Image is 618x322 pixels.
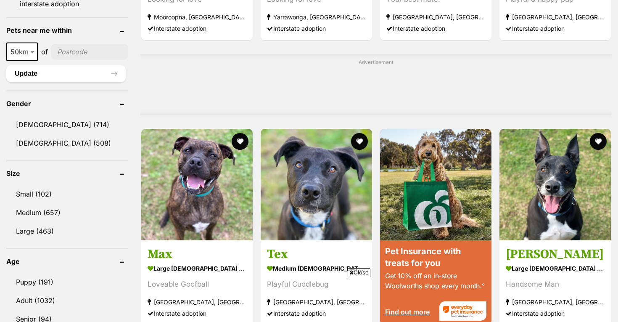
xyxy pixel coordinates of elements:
[7,46,37,58] span: 50km
[140,54,612,115] div: Advertisement
[261,129,372,240] img: Tex - American Staffordshire Terrier x Australian Kelpie Dog
[148,23,246,34] div: Interstate adoption
[141,129,253,240] img: Max - American Staffordshire Terrier Dog
[499,129,611,240] img: Winston - Australian Cattle Dog x Shar Pei x Bull Arab Dog
[148,262,246,274] strong: large [DEMOGRAPHIC_DATA] Dog
[148,279,246,290] div: Loveable Goofball
[267,262,366,274] strong: medium [DEMOGRAPHIC_DATA] Dog
[41,47,48,57] span: of
[506,11,605,23] strong: [GEOGRAPHIC_DATA], [GEOGRAPHIC_DATA]
[506,308,605,319] div: Interstate adoption
[267,246,366,262] h3: Tex
[6,170,128,177] header: Size
[6,273,128,291] a: Puppy (191)
[51,44,128,60] input: postcode
[267,11,366,23] strong: Yarrawonga, [GEOGRAPHIC_DATA]
[6,27,128,34] header: Pets near me within
[506,296,605,308] strong: [GEOGRAPHIC_DATA], [GEOGRAPHIC_DATA]
[6,292,128,309] a: Adult (1032)
[506,262,605,274] strong: large [DEMOGRAPHIC_DATA] Dog
[506,246,605,262] h3: [PERSON_NAME]
[6,222,128,240] a: Large (463)
[6,185,128,203] a: Small (102)
[348,268,370,277] span: Close
[156,280,462,318] iframe: Advertisement
[148,246,246,262] h3: Max
[590,133,607,150] button: favourite
[6,204,128,221] a: Medium (657)
[148,308,246,319] div: Interstate adoption
[386,11,485,23] strong: [GEOGRAPHIC_DATA], [GEOGRAPHIC_DATA]
[267,23,366,34] div: Interstate adoption
[6,100,128,107] header: Gender
[6,65,126,82] button: Update
[6,258,128,265] header: Age
[232,133,248,150] button: favourite
[148,11,246,23] strong: Mooroopna, [GEOGRAPHIC_DATA]
[506,23,605,34] div: Interstate adoption
[6,116,128,133] a: [DEMOGRAPHIC_DATA] (714)
[506,279,605,290] div: Handsome Man
[386,23,485,34] div: Interstate adoption
[148,296,246,308] strong: [GEOGRAPHIC_DATA], [GEOGRAPHIC_DATA]
[351,133,368,150] button: favourite
[6,43,38,61] span: 50km
[6,134,128,152] a: [DEMOGRAPHIC_DATA] (508)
